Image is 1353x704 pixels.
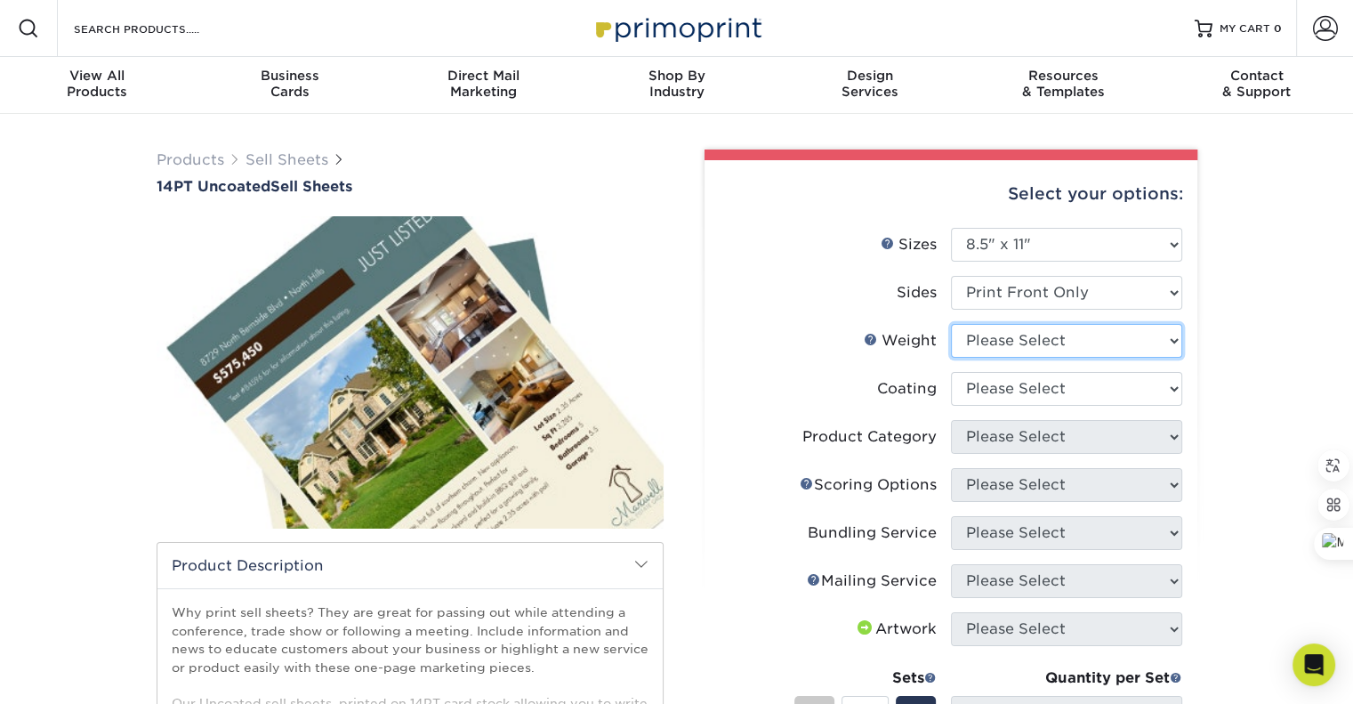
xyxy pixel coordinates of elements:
[1220,21,1270,36] span: MY CART
[157,178,664,195] a: 14PT UncoatedSell Sheets
[72,18,246,39] input: SEARCH PRODUCTS.....
[387,57,580,114] a: Direct MailMarketing
[794,668,937,689] div: Sets
[897,282,937,303] div: Sides
[157,178,270,195] span: 14PT Uncoated
[881,234,937,255] div: Sizes
[1160,57,1353,114] a: Contact& Support
[966,57,1159,114] a: Resources& Templates
[246,151,328,168] a: Sell Sheets
[157,197,664,547] img: 14PT Uncoated 01
[773,68,966,100] div: Services
[854,619,937,640] div: Artwork
[864,330,937,352] div: Weight
[719,160,1183,228] div: Select your options:
[588,9,766,47] img: Primoprint
[1293,643,1335,686] div: Open Intercom Messenger
[387,68,580,84] span: Direct Mail
[773,68,966,84] span: Design
[580,68,773,84] span: Shop By
[951,668,1182,689] div: Quantity per Set
[193,68,386,84] span: Business
[387,68,580,100] div: Marketing
[1160,68,1353,84] span: Contact
[773,57,966,114] a: DesignServices
[157,543,663,588] h2: Product Description
[807,570,937,592] div: Mailing Service
[1160,68,1353,100] div: & Support
[193,68,386,100] div: Cards
[966,68,1159,100] div: & Templates
[808,522,937,544] div: Bundling Service
[157,151,224,168] a: Products
[800,474,937,496] div: Scoring Options
[1274,22,1282,35] span: 0
[157,178,664,195] h1: Sell Sheets
[580,68,773,100] div: Industry
[877,378,937,400] div: Coating
[966,68,1159,84] span: Resources
[802,426,937,448] div: Product Category
[193,57,386,114] a: BusinessCards
[580,57,773,114] a: Shop ByIndustry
